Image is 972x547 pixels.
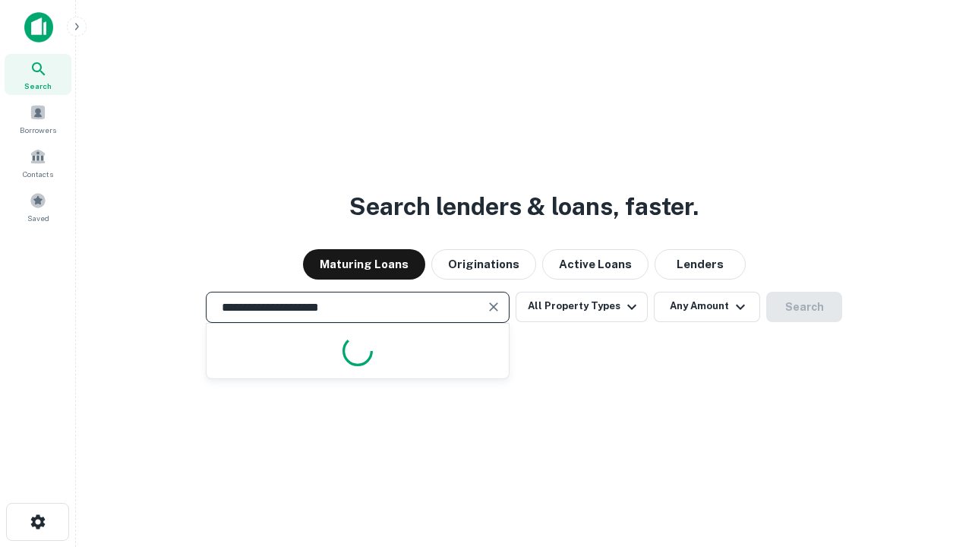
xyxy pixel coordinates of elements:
[5,98,71,139] a: Borrowers
[5,142,71,183] a: Contacts
[303,249,425,280] button: Maturing Loans
[483,296,504,318] button: Clear
[542,249,649,280] button: Active Loans
[27,212,49,224] span: Saved
[5,186,71,227] a: Saved
[5,54,71,95] a: Search
[431,249,536,280] button: Originations
[23,168,53,180] span: Contacts
[516,292,648,322] button: All Property Types
[655,249,746,280] button: Lenders
[20,124,56,136] span: Borrowers
[654,292,760,322] button: Any Amount
[349,188,699,225] h3: Search lenders & loans, faster.
[24,12,53,43] img: capitalize-icon.png
[24,80,52,92] span: Search
[896,425,972,498] iframe: Chat Widget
